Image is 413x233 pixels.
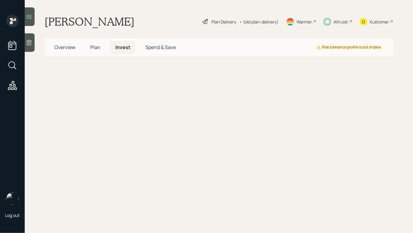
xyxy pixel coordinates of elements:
[296,19,312,25] div: Warmer
[6,193,19,205] img: hunter_neumayer.jpg
[145,44,176,51] span: Spend & Save
[370,19,389,25] div: Kustomer
[334,19,348,25] div: Altruist
[5,212,20,218] div: Log out
[54,44,75,51] span: Overview
[211,19,236,25] div: Plan Delivery
[115,44,130,51] span: Invest
[90,44,100,51] span: Plan
[45,15,134,28] h1: [PERSON_NAME]
[239,19,279,25] div: • (old plan-delivery)
[317,45,381,50] div: Risk tolerance profile is out of date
